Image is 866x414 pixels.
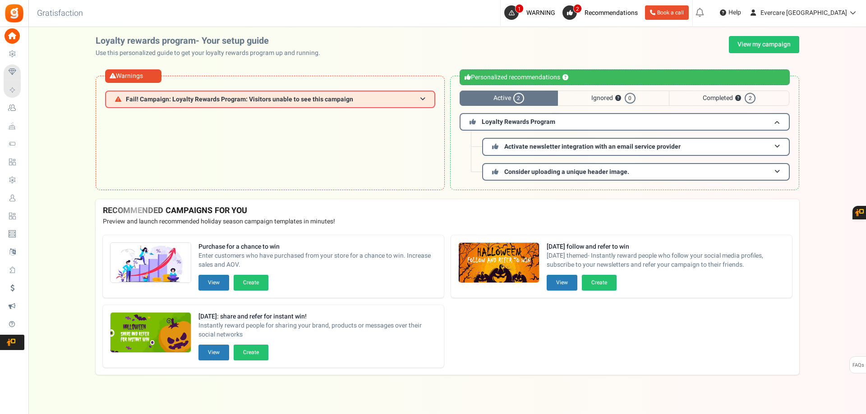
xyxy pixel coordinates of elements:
span: Active [460,91,558,106]
strong: [DATE] follow and refer to win [547,242,785,251]
span: Help [726,8,741,17]
button: View [198,275,229,291]
button: ? [735,96,741,101]
span: 1 [515,4,524,13]
span: Loyalty Rewards Program [482,117,555,127]
button: Create [234,345,268,360]
span: Activate newsletter integration with an email service provider [504,142,681,151]
span: Enter customers who have purchased from your store for a chance to win. Increase sales and AOV. [198,251,437,269]
span: FAQs [852,357,864,374]
span: 2 [573,4,582,13]
a: Help [716,5,745,20]
div: Personalized recommendations [460,69,790,85]
button: View [198,345,229,360]
img: Recommended Campaigns [459,243,539,283]
span: WARNING [526,8,555,18]
h4: RECOMMENDED CAMPAIGNS FOR YOU [103,206,792,215]
p: Preview and launch recommended holiday season campaign templates in minutes! [103,217,792,226]
button: Create [234,275,268,291]
img: Recommended Campaigns [111,243,191,283]
span: 2 [745,93,755,104]
p: Use this personalized guide to get your loyalty rewards program up and running. [96,49,327,58]
span: 2 [513,93,524,104]
span: 0 [625,93,636,104]
a: 2 Recommendations [562,5,641,20]
span: Ignored [558,91,669,106]
h2: Loyalty rewards program- Your setup guide [96,36,327,46]
a: Book a call [645,5,689,20]
strong: Purchase for a chance to win [198,242,437,251]
img: Recommended Campaigns [111,313,191,353]
strong: [DATE]: share and refer for instant win! [198,312,437,321]
span: Fail! Campaign: Loyalty Rewards Program: Visitors unable to see this campaign [126,96,353,103]
span: Instantly reward people for sharing your brand, products or messages over their social networks [198,321,437,339]
button: View [547,275,577,291]
h3: Gratisfaction [27,5,93,23]
span: Consider uploading a unique header image. [504,167,629,177]
span: Completed [669,91,789,106]
img: Gratisfaction [4,3,24,23]
a: 1 WARNING [504,5,559,20]
span: Recommendations [585,8,638,18]
button: ? [615,96,621,101]
span: Evercare [GEOGRAPHIC_DATA] [760,8,847,18]
button: ? [562,75,568,81]
div: Warnings [105,69,161,83]
button: Create [582,275,617,291]
span: [DATE] themed- Instantly reward people who follow your social media profiles, subscribe to your n... [547,251,785,269]
a: View my campaign [729,36,799,53]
